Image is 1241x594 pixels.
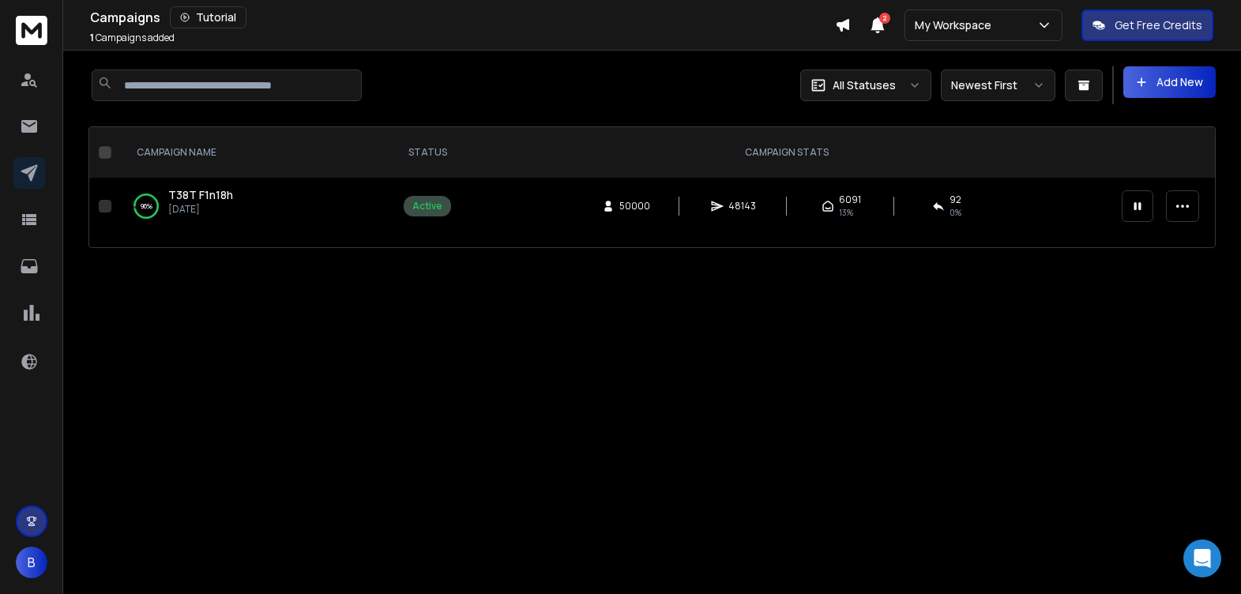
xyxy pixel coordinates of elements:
button: B [16,547,47,578]
button: Tutorial [170,6,246,28]
button: Add New [1123,66,1216,98]
span: T38T F1n18h [168,187,233,202]
span: 50000 [619,200,650,212]
div: Campaigns [90,6,835,28]
th: CAMPAIGN NAME [118,127,394,178]
span: 1 [90,31,94,44]
button: Get Free Credits [1081,9,1213,41]
div: Active [412,200,442,212]
p: Get Free Credits [1115,17,1202,33]
span: 2 [879,13,890,24]
span: 0 % [950,206,961,219]
th: CAMPAIGN STATS [461,127,1112,178]
p: [DATE] [168,203,233,216]
p: My Workspace [915,17,998,33]
button: Newest First [941,70,1055,101]
span: 48143 [728,200,756,212]
span: 92 [950,194,961,206]
a: T38T F1n18h [168,187,233,203]
td: 96%T38T F1n18h[DATE] [118,178,394,235]
span: 6091 [839,194,861,206]
th: STATUS [394,127,461,178]
p: All Statuses [833,77,896,93]
span: 13 % [839,206,853,219]
div: Open Intercom Messenger [1183,539,1221,577]
p: Campaigns added [90,32,175,44]
p: 96 % [141,198,152,214]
